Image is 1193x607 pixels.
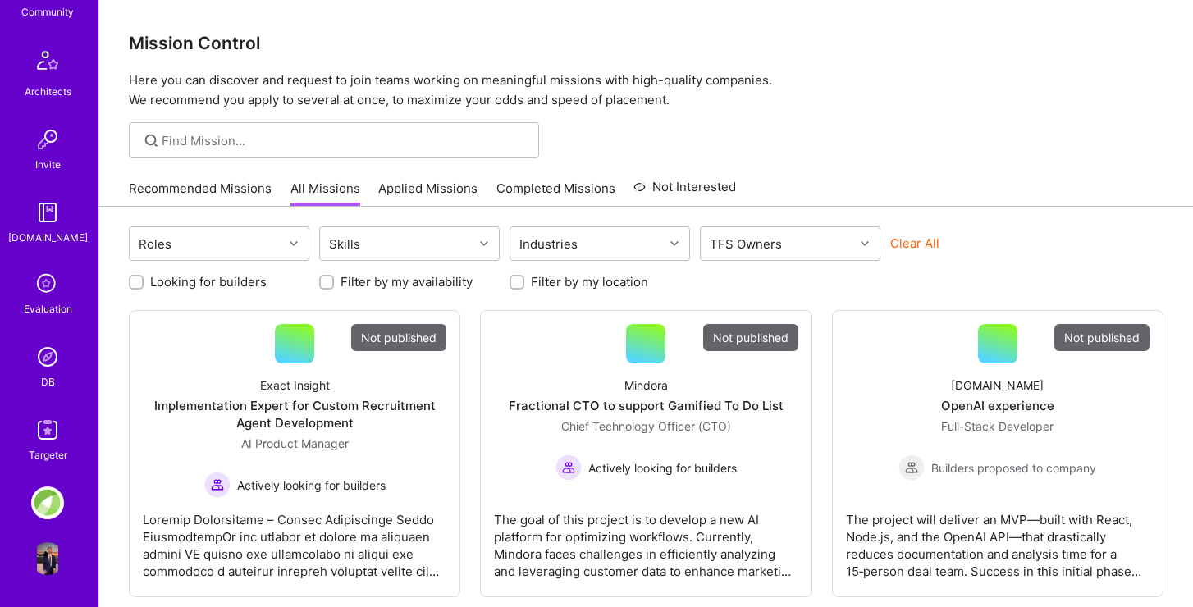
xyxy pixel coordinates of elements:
[846,498,1150,580] div: The project will deliver an MVP—built with React, Node.js, and the OpenAI API—that drastically re...
[27,542,68,575] a: User Avatar
[898,454,925,481] img: Builders proposed to company
[861,240,869,248] i: icon Chevron
[941,397,1054,414] div: OpenAI experience
[31,542,64,575] img: User Avatar
[951,377,1044,394] div: [DOMAIN_NAME]
[41,373,55,390] div: DB
[931,459,1096,477] span: Builders proposed to company
[561,419,731,433] span: Chief Technology Officer (CTO)
[31,196,64,229] img: guide book
[31,123,64,156] img: Invite
[135,232,176,256] div: Roles
[162,132,527,149] input: Find Mission...
[290,240,298,248] i: icon Chevron
[143,397,446,431] div: Implementation Expert for Custom Recruitment Agent Development
[27,486,68,519] a: Anderson Global: Product Lead for Global Expansion
[129,71,1163,110] p: Here you can discover and request to join teams working on meaningful missions with high-quality ...
[496,180,615,207] a: Completed Missions
[237,477,386,494] span: Actively looking for builders
[633,177,736,207] a: Not Interested
[260,377,330,394] div: Exact Insight
[129,33,1163,53] h3: Mission Control
[143,324,446,583] a: Not publishedExact InsightImplementation Expert for Custom Recruitment Agent DevelopmentAI Produc...
[941,419,1054,433] span: Full-Stack Developer
[480,240,488,248] i: icon Chevron
[588,459,737,477] span: Actively looking for builders
[706,232,786,256] div: TFS Owners
[670,240,679,248] i: icon Chevron
[129,180,272,207] a: Recommended Missions
[341,273,473,290] label: Filter by my availability
[32,269,63,300] i: icon SelectionTeam
[31,413,64,446] img: Skill Targeter
[378,180,478,207] a: Applied Missions
[703,324,798,351] div: Not published
[29,446,67,463] div: Targeter
[846,324,1150,583] a: Not published[DOMAIN_NAME]OpenAI experienceFull-Stack Developer Builders proposed to companyBuild...
[325,232,364,256] div: Skills
[35,156,61,173] div: Invite
[624,377,668,394] div: Mindora
[150,273,267,290] label: Looking for builders
[25,83,71,100] div: Architects
[28,43,67,83] img: Architects
[531,273,648,290] label: Filter by my location
[31,340,64,373] img: Admin Search
[21,3,74,21] div: Community
[204,472,231,498] img: Actively looking for builders
[142,131,161,150] i: icon SearchGrey
[555,454,582,481] img: Actively looking for builders
[494,324,798,583] a: Not publishedMindoraFractional CTO to support Gamified To Do ListChief Technology Officer (CTO) A...
[351,324,446,351] div: Not published
[8,229,88,246] div: [DOMAIN_NAME]
[515,232,582,256] div: Industries
[890,235,939,252] button: Clear All
[24,300,72,317] div: Evaluation
[241,436,349,450] span: AI Product Manager
[290,180,360,207] a: All Missions
[1054,324,1150,351] div: Not published
[494,498,798,580] div: The goal of this project is to develop a new AI platform for optimizing workflows. Currently, Min...
[509,397,784,414] div: Fractional CTO to support Gamified To Do List
[31,486,64,519] img: Anderson Global: Product Lead for Global Expansion
[143,498,446,580] div: Loremip Dolorsitame – Consec Adipiscinge Seddo EiusmodtempOr inc utlabor et dolore ma aliquaen ad...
